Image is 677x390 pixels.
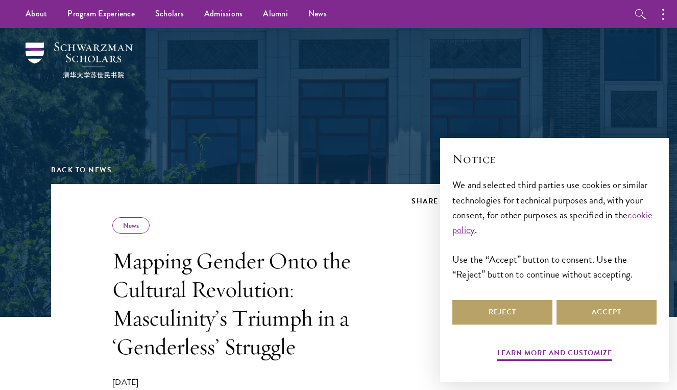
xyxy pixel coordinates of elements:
[112,246,403,361] h1: Mapping Gender Onto the Cultural Revolution: Masculinity’s Triumph in a ‘Genderless’ Struggle
[497,347,612,362] button: Learn more and customize
[557,300,657,325] button: Accept
[26,42,133,78] img: Schwarzman Scholars
[452,150,657,168] h2: Notice
[412,196,439,207] span: Share
[452,208,653,237] a: cookie policy
[452,177,657,281] div: We and selected third parties use cookies or similar technologies for technical purposes and, wit...
[412,197,454,206] button: Share
[452,300,552,325] button: Reject
[51,165,112,175] a: Back to News
[123,220,139,231] a: News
